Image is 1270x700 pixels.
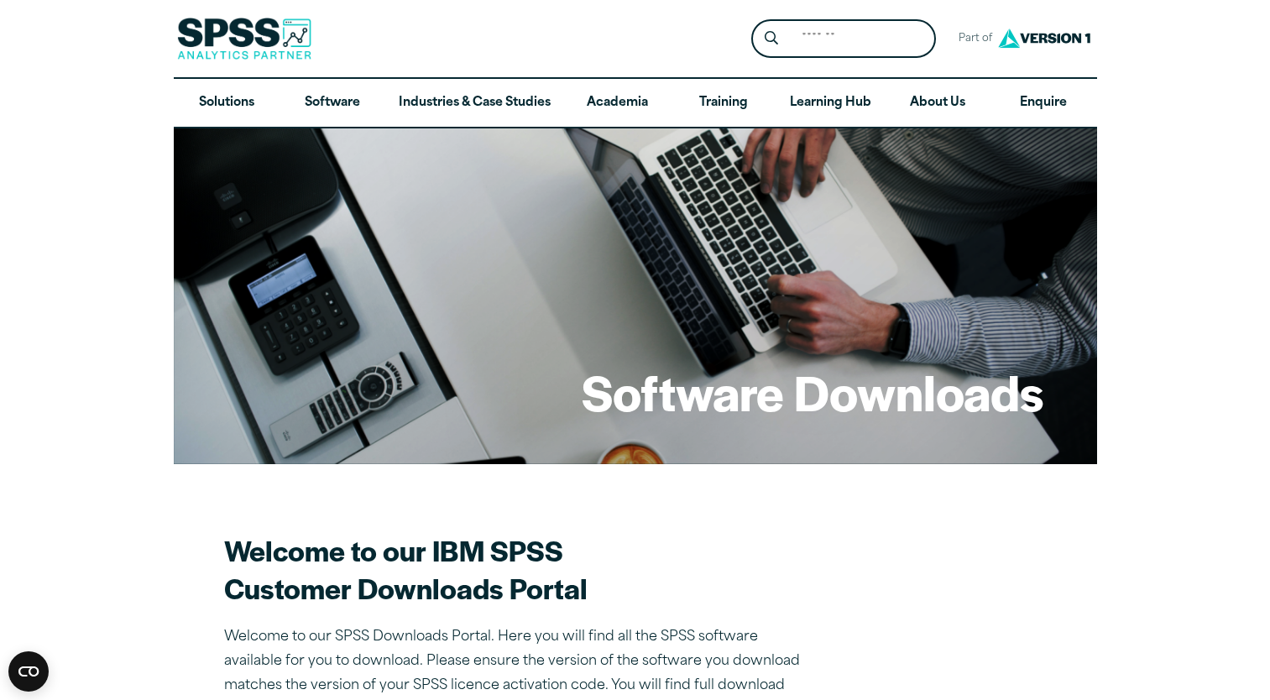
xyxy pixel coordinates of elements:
h1: Software Downloads [582,359,1043,425]
button: Open CMP widget [8,651,49,692]
form: Site Header Search Form [751,19,936,59]
a: Solutions [174,79,280,128]
a: Software [280,79,385,128]
a: About Us [885,79,990,128]
img: SPSS Analytics Partner [177,18,311,60]
a: Learning Hub [776,79,885,128]
nav: Desktop version of site main menu [174,79,1097,128]
a: Industries & Case Studies [385,79,564,128]
a: Training [670,79,776,128]
a: Academia [564,79,670,128]
span: Part of [949,27,994,51]
a: Enquire [990,79,1096,128]
svg: Search magnifying glass icon [765,31,778,45]
button: Search magnifying glass icon [755,24,787,55]
h2: Welcome to our IBM SPSS Customer Downloads Portal [224,531,812,607]
img: Version1 Logo [994,23,1095,54]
